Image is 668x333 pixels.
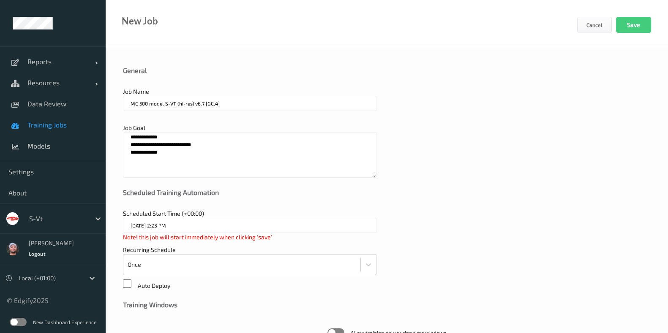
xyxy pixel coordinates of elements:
div: Scheduled Training Automation [123,188,651,197]
div: Note! this job will start immediately when clicking 'save' [123,233,376,241]
div: Training Windows [123,301,651,309]
span: Recurring Schedule [123,246,176,253]
button: Save [616,17,651,33]
button: Cancel [577,17,612,33]
span: Auto Deploy [138,282,170,289]
span: Scheduled Start Time (+00:00) [123,210,204,217]
div: General [123,66,651,75]
span: Job Goal [123,124,145,131]
div: New Job [122,17,158,25]
span: Job Name [123,88,149,95]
